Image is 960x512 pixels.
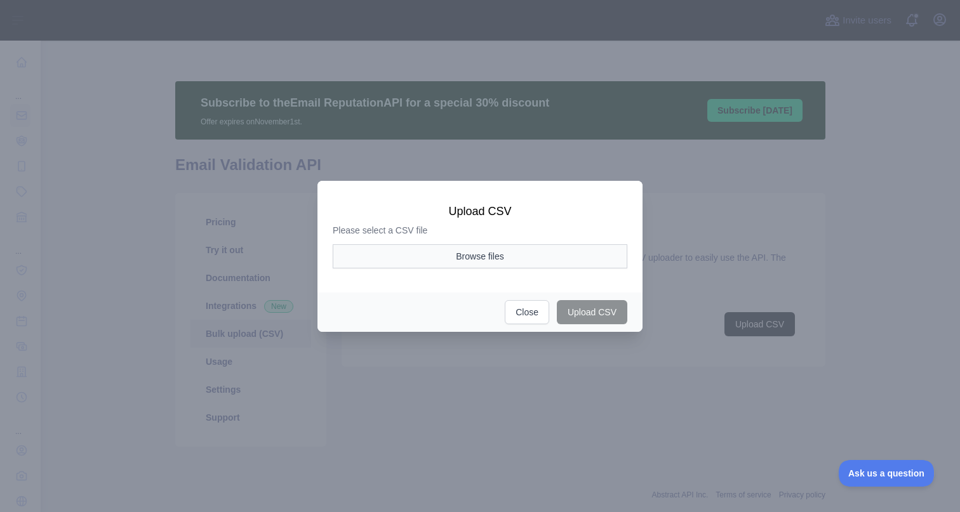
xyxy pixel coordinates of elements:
[333,204,627,219] h3: Upload CSV
[557,300,627,324] button: Upload CSV
[333,224,627,237] p: Please select a CSV file
[505,300,549,324] button: Close
[333,244,627,268] button: Browse files
[839,460,935,487] iframe: Toggle Customer Support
